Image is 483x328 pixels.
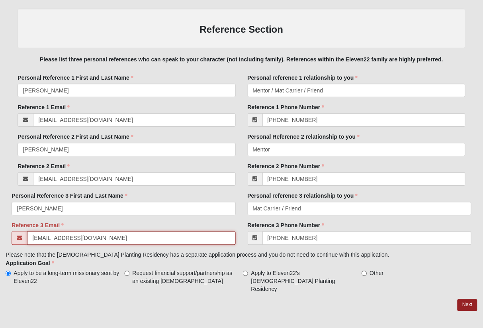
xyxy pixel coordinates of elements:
label: Reference 3 Phone Number [248,221,325,229]
label: Reference 1 Email [18,103,70,111]
label: Personal reference 3 relationship to you [248,192,358,200]
h3: Reference Section [26,24,457,35]
input: Request financial support/partnership as an existing [DEMOGRAPHIC_DATA] [125,271,130,276]
label: Reference 2 Email [18,162,70,170]
h5: Please list three personal references who can speak to your character (not including family). Ref... [18,56,465,63]
input: Apply to be a long-term missionary sent by Eleven22 [6,271,11,276]
label: Personal Reference 1 First and Last Name [18,74,133,82]
label: Personal reference 1 relationship to you [248,74,358,82]
a: Next [457,299,477,310]
span: Other [370,269,383,277]
label: Application Goal [6,259,54,267]
span: Apply to be a long-term missionary sent by Eleven22 [14,269,121,285]
label: Personal Reference 2 First and Last Name [18,133,133,141]
input: Apply to Eleven22's [DEMOGRAPHIC_DATA] Planting Residency [243,271,248,276]
div: Please note that the [DEMOGRAPHIC_DATA] Planting Residency has a separate application process and... [6,221,477,293]
label: Personal Reference 2 relationship to you [248,133,360,141]
label: Personal Reference 3 First and Last Name [12,192,127,200]
span: Apply to Eleven22's [DEMOGRAPHIC_DATA] Planting Residency [251,269,358,293]
span: Request financial support/partnership as an existing [DEMOGRAPHIC_DATA] [133,269,240,285]
input: Other [362,271,367,276]
label: Reference 3 Email [12,221,64,229]
label: Reference 2 Phone Number [248,162,325,170]
label: Reference 1 Phone Number [248,103,325,111]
